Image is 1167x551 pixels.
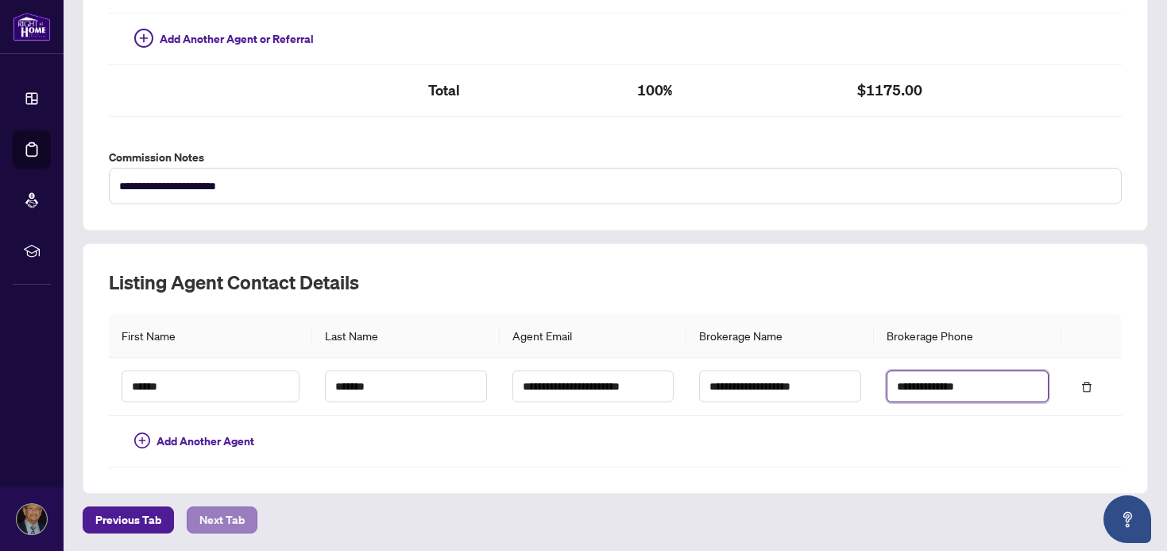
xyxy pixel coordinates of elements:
span: Next Tab [199,507,245,533]
button: Add Another Agent or Referral [122,26,327,52]
span: plus-circle [134,433,150,448]
span: Add Another Agent or Referral [160,30,314,48]
th: Brokerage Phone [874,314,1061,358]
span: delete [1081,382,1092,393]
h2: Total [428,78,612,103]
th: First Name [109,314,312,358]
h2: $1175.00 [857,78,1041,103]
button: Previous Tab [83,506,174,534]
button: Next Tab [187,506,257,534]
img: logo [13,12,51,41]
label: Commission Notes [109,149,1122,166]
span: Add Another Agent [157,433,254,450]
th: Agent Email [500,314,687,358]
button: Open asap [1103,495,1151,543]
th: Brokerage Name [686,314,874,358]
th: Last Name [312,314,500,358]
span: plus-circle [134,29,153,48]
span: Previous Tab [95,507,161,533]
img: Profile Icon [17,504,47,534]
button: Add Another Agent [122,429,267,454]
h2: Listing Agent Contact Details [109,270,1122,295]
h2: 100% [637,78,832,103]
